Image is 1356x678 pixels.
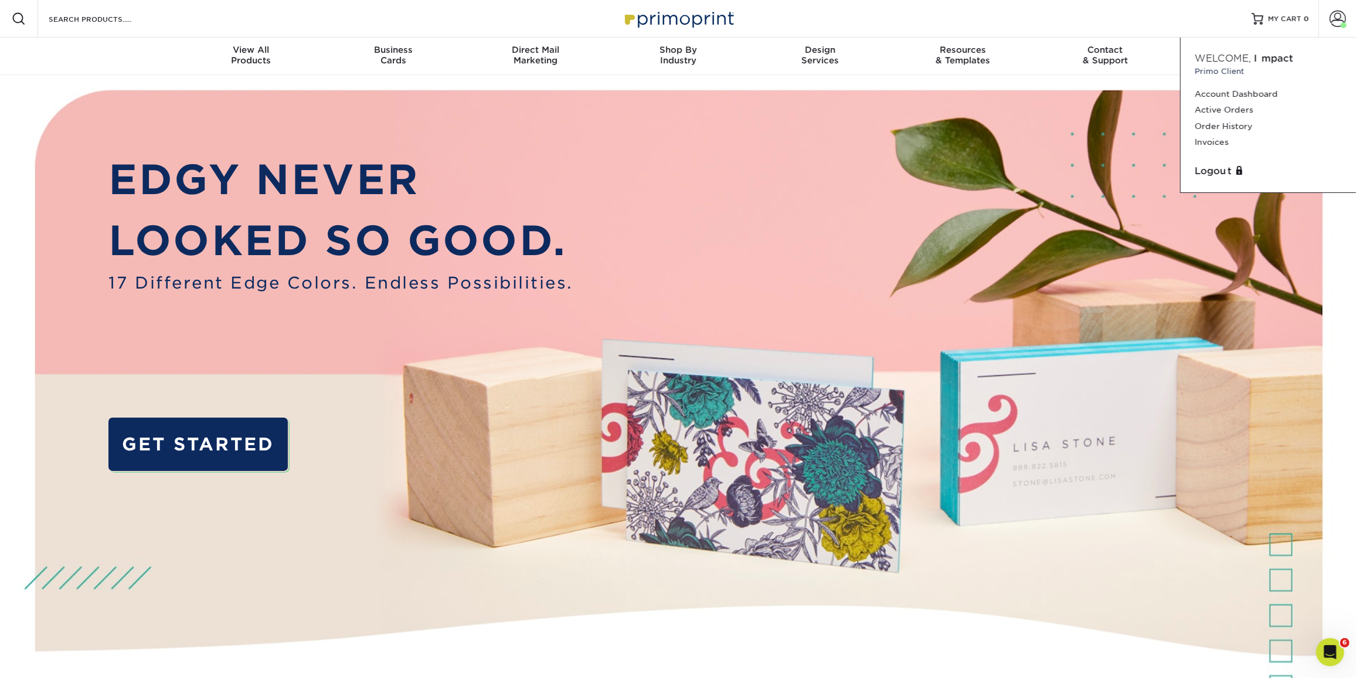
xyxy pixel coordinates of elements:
[464,38,607,75] a: Direct MailMarketing
[620,6,737,31] img: Primoprint
[1195,164,1342,178] a: Logout
[1195,134,1342,150] a: Invoices
[1304,15,1309,23] span: 0
[892,45,1034,55] span: Resources
[892,45,1034,66] div: & Templates
[1195,86,1342,102] a: Account Dashboard
[1316,638,1344,666] iframe: Intercom live chat
[47,12,162,26] input: SEARCH PRODUCTS.....
[1340,638,1350,648] span: 6
[1254,53,1293,64] span: Impact
[464,45,607,55] span: Direct Mail
[749,38,892,75] a: DesignServices
[1195,102,1342,118] a: Active Orders
[1268,14,1301,24] span: MY CART
[607,45,749,66] div: Industry
[322,45,464,66] div: Cards
[180,45,322,66] div: Products
[749,45,892,66] div: Services
[464,45,607,66] div: Marketing
[322,38,464,75] a: BusinessCards
[1034,45,1177,66] div: & Support
[322,45,464,55] span: Business
[108,271,573,296] span: 17 Different Edge Colors. Endless Possibilities.
[892,38,1034,75] a: Resources& Templates
[1195,66,1342,77] small: Primo Client
[180,38,322,75] a: View AllProducts
[108,149,573,210] p: EDGY NEVER
[1034,45,1177,55] span: Contact
[1195,53,1251,64] span: Welcome,
[1034,38,1177,75] a: Contact& Support
[108,210,573,271] p: LOOKED SO GOOD.
[607,38,749,75] a: Shop ByIndustry
[180,45,322,55] span: View All
[607,45,749,55] span: Shop By
[1195,118,1342,134] a: Order History
[749,45,892,55] span: Design
[108,418,288,471] a: GET STARTED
